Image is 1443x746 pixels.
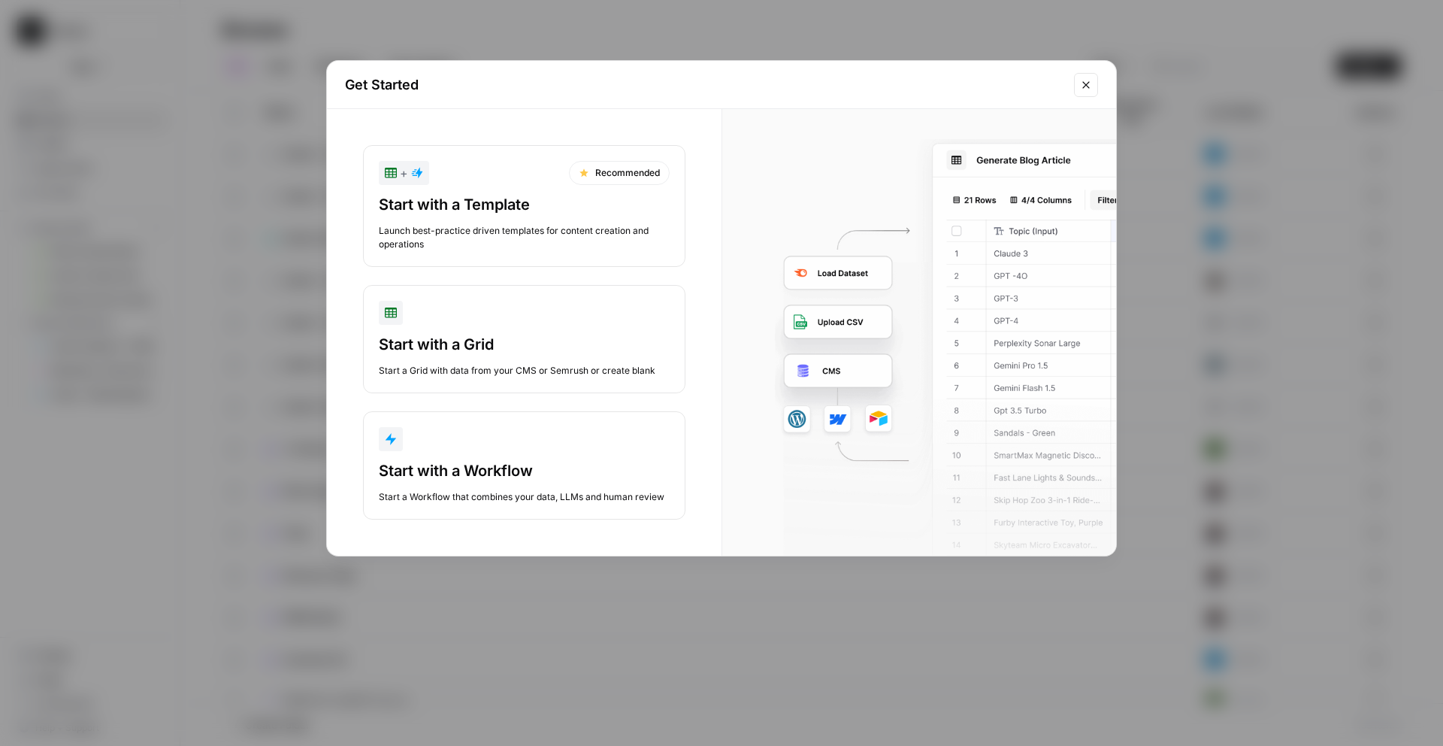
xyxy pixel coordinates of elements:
div: Start with a Grid [379,334,670,355]
div: Start a Grid with data from your CMS or Semrush or create blank [379,364,670,378]
button: Start with a WorkflowStart a Workflow that combines your data, LLMs and human review [363,411,685,520]
div: Start with a Template [379,194,670,215]
button: Start with a GridStart a Grid with data from your CMS or Semrush or create blank [363,285,685,393]
button: Close modal [1074,73,1098,97]
div: Recommended [569,161,670,185]
div: Start a Workflow that combines your data, LLMs and human review [379,490,670,504]
div: Launch best-practice driven templates for content creation and operations [379,224,670,251]
div: + [385,164,423,182]
div: Start with a Workflow [379,460,670,481]
h2: Get Started [345,74,1065,96]
button: +RecommendedStart with a TemplateLaunch best-practice driven templates for content creation and o... [363,145,685,267]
